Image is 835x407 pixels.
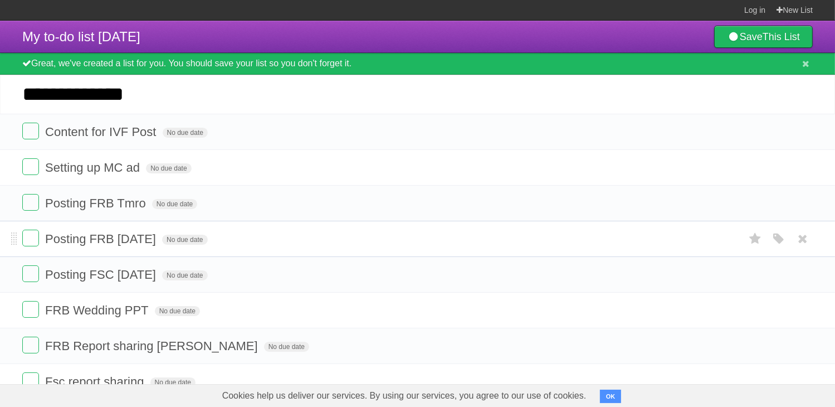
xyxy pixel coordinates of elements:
[162,270,207,280] span: No due date
[22,337,39,353] label: Done
[155,306,200,316] span: No due date
[163,128,208,138] span: No due date
[150,377,196,387] span: No due date
[714,26,813,48] a: SaveThis List
[22,301,39,318] label: Done
[45,268,159,282] span: Posting FSC [DATE]
[45,232,159,246] span: Posting FRB [DATE]
[22,158,39,175] label: Done
[745,230,766,248] label: Star task
[45,303,151,317] span: FRB Wedding PPT
[162,235,207,245] span: No due date
[146,163,191,173] span: No due date
[22,29,140,44] span: My to-do list [DATE]
[22,194,39,211] label: Done
[22,230,39,246] label: Done
[22,265,39,282] label: Done
[22,372,39,389] label: Done
[45,125,159,139] span: Content for IVF Post
[152,199,197,209] span: No due date
[45,339,260,353] span: FRB Report sharing [PERSON_NAME]
[45,196,149,210] span: Posting FRB Tmro
[211,385,598,407] span: Cookies help us deliver our services. By using our services, you agree to our use of cookies.
[45,375,147,389] span: Fsc report sharing
[45,161,143,175] span: Setting up MC ad
[22,123,39,139] label: Done
[763,31,800,42] b: This List
[600,390,622,403] button: OK
[264,342,309,352] span: No due date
